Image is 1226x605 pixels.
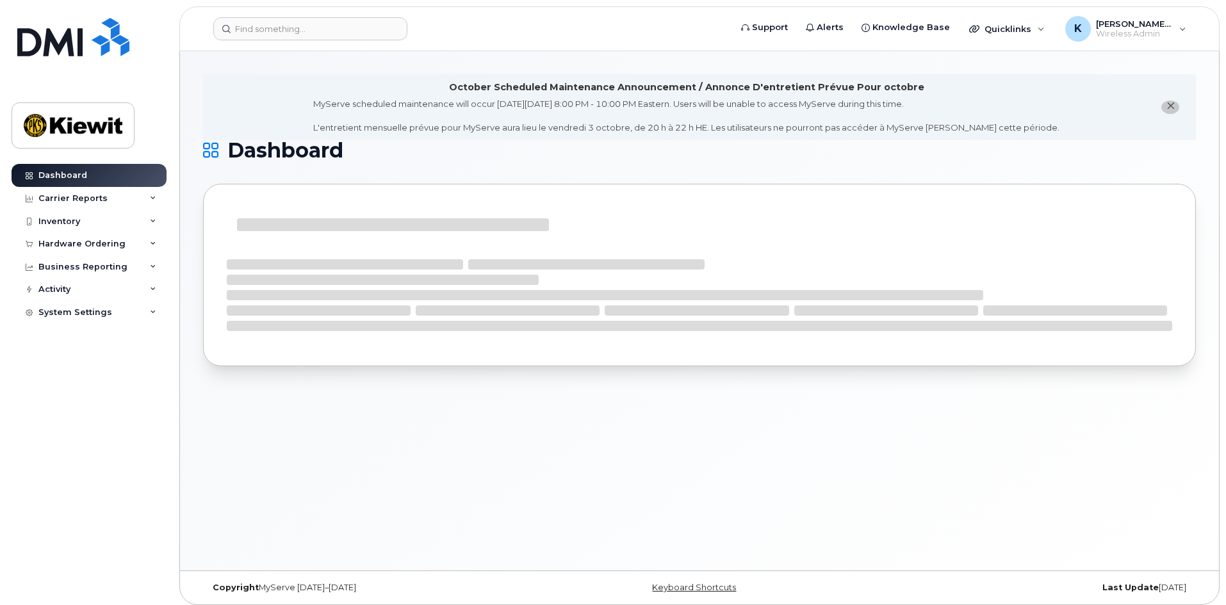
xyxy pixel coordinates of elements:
[1161,101,1179,114] button: close notification
[227,141,343,160] span: Dashboard
[313,98,1059,134] div: MyServe scheduled maintenance will occur [DATE][DATE] 8:00 PM - 10:00 PM Eastern. Users will be u...
[652,583,736,592] a: Keyboard Shortcuts
[865,583,1196,593] div: [DATE]
[449,81,924,94] div: October Scheduled Maintenance Announcement / Annonce D'entretient Prévue Pour octobre
[213,583,259,592] strong: Copyright
[203,583,534,593] div: MyServe [DATE]–[DATE]
[1102,583,1159,592] strong: Last Update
